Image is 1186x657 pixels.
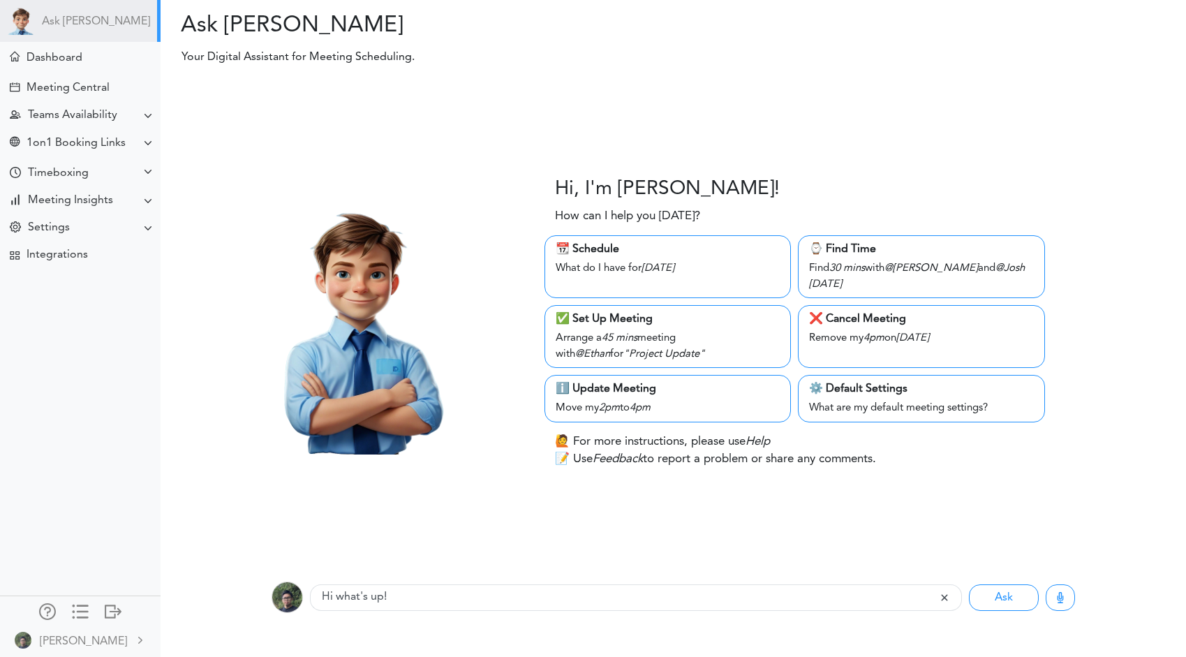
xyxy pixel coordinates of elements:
[10,251,20,260] div: TEAMCAL AI Workflow Apps
[226,192,489,455] img: Theo.png
[556,258,780,277] div: What do I have for
[555,450,876,468] p: 📝 Use to report a problem or share any comments.
[28,194,113,207] div: Meeting Insights
[555,433,770,451] p: 🙋 For more instructions, please use
[623,349,705,360] i: "Project Update"
[171,13,663,39] h2: Ask [PERSON_NAME]
[40,633,127,650] div: [PERSON_NAME]
[28,221,70,235] div: Settings
[863,333,884,344] i: 4pm
[10,137,20,150] div: Share Meeting Link
[1,624,159,656] a: [PERSON_NAME]
[556,397,780,417] div: Move my to
[105,603,121,617] div: Log out
[72,603,89,617] div: Show only icons
[884,263,978,274] i: @[PERSON_NAME]
[39,603,56,617] div: Manage Members and Externals
[27,82,110,95] div: Meeting Central
[575,349,610,360] i: @Ethan
[995,263,1025,274] i: @Josh
[602,333,637,344] i: 45 mins
[809,258,1034,293] div: Find with and
[809,327,1034,347] div: Remove my on
[809,397,1034,417] div: What are my default meeting settings?
[27,249,88,262] div: Integrations
[556,311,780,327] div: ✅ Set Up Meeting
[28,109,117,122] div: Teams Availability
[28,167,89,180] div: Timeboxing
[829,263,865,274] i: 30 mins
[27,52,82,65] div: Dashboard
[746,436,770,448] i: Help
[172,49,889,66] p: Your Digital Assistant for Meeting Scheduling.
[630,403,651,413] i: 4pm
[15,632,31,649] img: 9k=
[556,241,780,258] div: 📆 Schedule
[555,207,700,226] p: How can I help you [DATE]?
[27,137,126,150] div: 1on1 Booking Links
[809,279,842,290] i: [DATE]
[272,582,303,613] img: 9k=
[642,263,674,274] i: [DATE]
[969,584,1039,611] button: Ask
[896,333,929,344] i: [DATE]
[39,603,56,623] a: Manage Members and Externals
[10,82,20,92] div: Create Meeting
[556,327,780,362] div: Arrange a meeting with for
[555,178,780,202] h3: Hi, I'm [PERSON_NAME]!
[10,167,21,180] div: Time Your Goals
[7,7,35,35] img: Powered by TEAMCAL AI
[42,15,150,29] a: Ask [PERSON_NAME]
[72,603,89,623] a: Change side menu
[10,52,20,61] div: Meeting Dashboard
[809,311,1034,327] div: ❌ Cancel Meeting
[809,241,1034,258] div: ⌚️ Find Time
[599,403,620,413] i: 2pm
[556,381,780,397] div: ℹ️ Update Meeting
[809,381,1034,397] div: ⚙️ Default Settings
[593,453,643,465] i: Feedback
